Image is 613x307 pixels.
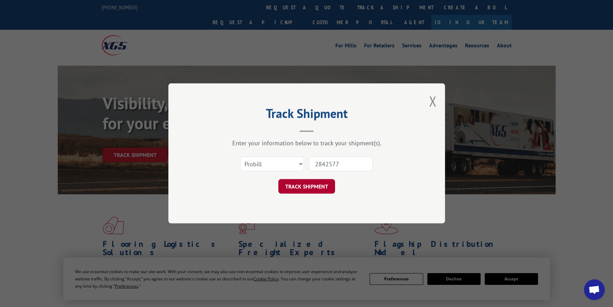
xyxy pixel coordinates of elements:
div: Enter your information below to track your shipment(s). [203,139,410,147]
button: Close modal [429,92,436,110]
div: Open chat [584,279,605,300]
input: Number(s) [309,157,373,171]
h2: Track Shipment [203,109,410,122]
button: TRACK SHIPMENT [278,179,335,194]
